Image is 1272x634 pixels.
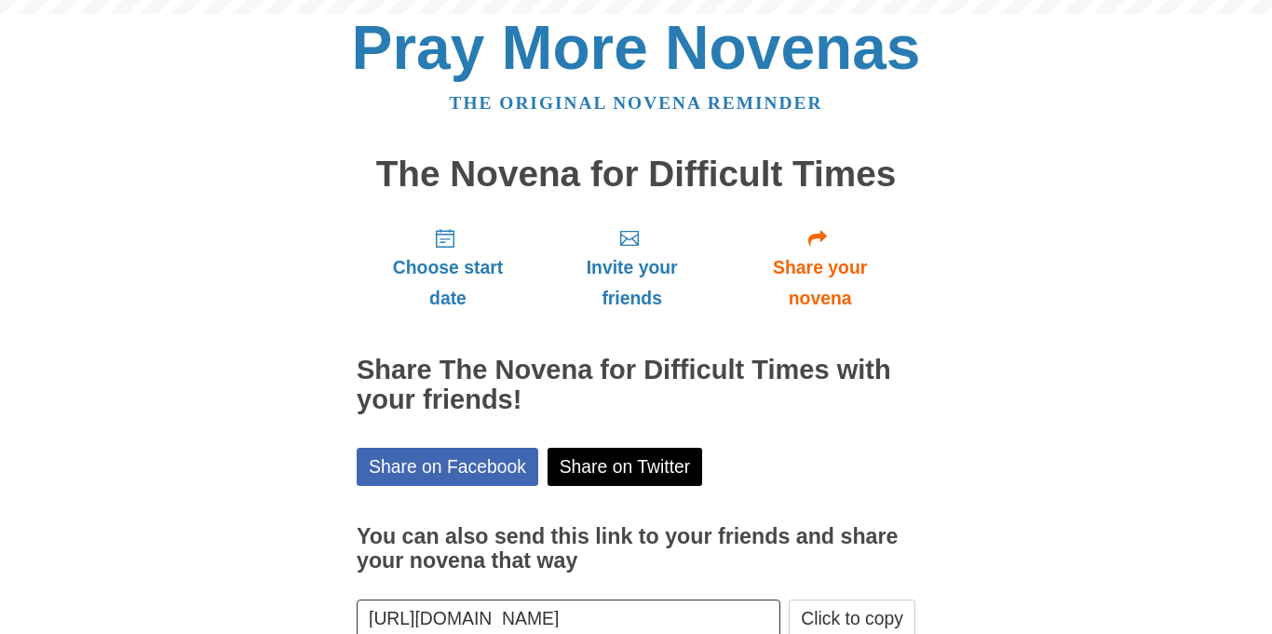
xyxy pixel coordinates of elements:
[743,252,897,314] span: Share your novena
[357,356,915,415] h2: Share The Novena for Difficult Times with your friends!
[724,212,915,323] a: Share your novena
[539,212,724,323] a: Invite your friends
[352,13,921,82] a: Pray More Novenas
[357,448,538,486] a: Share on Facebook
[558,252,706,314] span: Invite your friends
[375,252,521,314] span: Choose start date
[357,525,915,573] h3: You can also send this link to your friends and share your novena that way
[357,155,915,195] h1: The Novena for Difficult Times
[548,448,703,486] a: Share on Twitter
[357,212,539,323] a: Choose start date
[450,93,823,113] a: The original novena reminder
